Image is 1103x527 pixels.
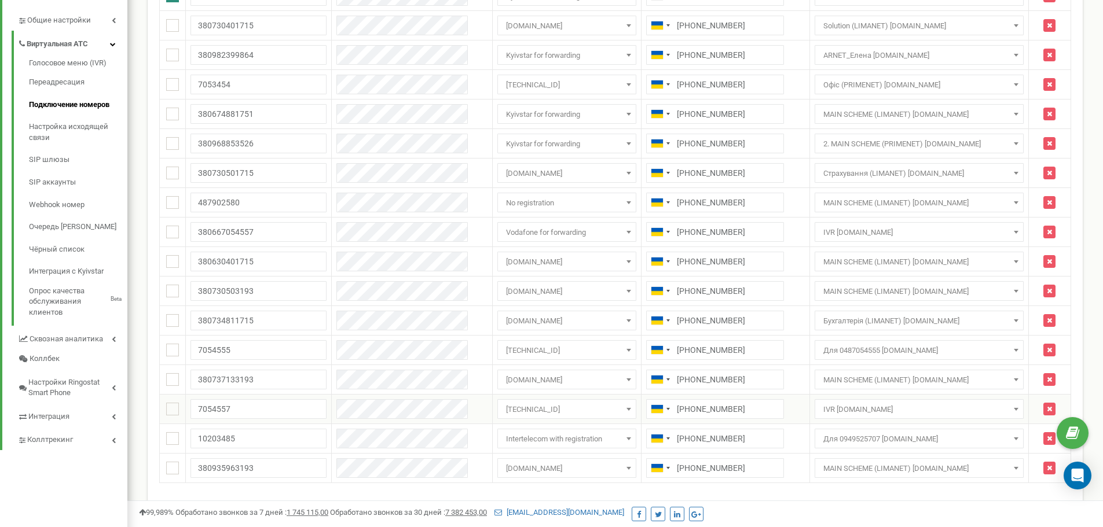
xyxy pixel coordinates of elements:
div: Telephone country code [647,16,673,35]
u: 7 382 453,00 [445,508,487,517]
span: Виртуальная АТС [27,39,88,50]
div: Telephone country code [647,223,673,241]
input: 050 123 4567 [646,370,784,389]
span: ARNET_Елена bel.net [815,45,1024,65]
span: No registration [501,195,632,211]
div: Telephone country code [647,429,673,448]
span: Настройки Ringostat Smart Phone [28,377,112,399]
span: Kyivstar for forwarding [501,47,632,64]
span: csbc.lifecell.ua [501,18,632,34]
div: Telephone country code [647,400,673,418]
span: Общие настройки [27,15,91,26]
input: 050 123 4567 [646,252,784,271]
span: Для 0949525707 bel.net [815,429,1024,448]
a: Чёрный список [29,238,127,261]
span: MAIN SCHEME (LIMANET) lima.net [815,193,1024,212]
span: Бухгалтерія (LIMANET) lima.net [815,311,1024,330]
input: 050 123 4567 [646,193,784,212]
input: 050 123 4567 [646,75,784,94]
span: csbc.lifecell.ua [497,16,636,35]
span: MAIN SCHEME (LIMANET) lima.net [815,281,1024,301]
span: IVR bel.net [819,401,1020,418]
span: Для 0487054555 bel.net [815,340,1024,360]
a: Настройки Ringostat Smart Phone [17,369,127,403]
span: Solution (LIMANET) lima.net [815,16,1024,35]
div: Telephone country code [647,193,673,212]
a: Виртуальная АТС [17,31,127,54]
span: Офіс (PRIMENET) lima.net [815,75,1024,94]
span: csbc.lifecell.ua [501,372,632,388]
input: 050 123 4567 [646,399,784,419]
span: No registration [497,193,636,212]
input: 050 123 4567 [646,340,784,360]
input: 050 123 4567 [646,104,784,124]
div: Telephone country code [647,252,673,271]
span: Kyivstar for forwarding [497,134,636,153]
span: MAIN SCHEME (LIMANET) lima.net [815,370,1024,389]
input: 050 123 4567 [646,429,784,448]
span: Vodafone for forwarding [501,224,632,241]
span: MAIN SCHEME (LIMANET) lima.net [815,252,1024,271]
a: Настройка исходящей связи [29,116,127,149]
input: 050 123 4567 [646,458,784,478]
span: Solution (LIMANET) lima.net [819,18,1020,34]
a: Подключение номеров [29,94,127,116]
span: MAIN SCHEME (LIMANET) lima.net [819,372,1020,388]
div: Telephone country code [647,311,673,330]
input: 050 123 4567 [646,281,784,301]
span: Intertelecom with registration [497,429,636,448]
span: 2. MAIN SCHEME (PRIMENET) lima.net [819,136,1020,152]
span: Коллбек [30,353,60,364]
span: IVR bel.net [819,224,1020,241]
span: Страхування (LIMANET) lima.net [819,165,1020,182]
div: Telephone country code [647,164,673,182]
span: csbc.lifecell.ua [497,370,636,389]
span: MAIN SCHEME (LIMANET) lima.net [819,283,1020,300]
div: Telephone country code [647,282,673,300]
span: Интеграция [28,411,69,422]
input: 050 123 4567 [646,16,784,35]
a: Сквозная аналитика [17,326,127,349]
span: 2. MAIN SCHEME (PRIMENET) lima.net [815,134,1024,153]
a: Очередь [PERSON_NAME] [29,216,127,238]
div: Telephone country code [647,75,673,94]
span: csbc.lifecell.ua [497,281,636,301]
span: Сквозная аналитика [30,334,103,345]
span: MAIN SCHEME (LIMANET) lima.net [819,460,1020,477]
span: Kyivstar for forwarding [501,106,632,123]
div: Open Intercom Messenger [1064,462,1091,489]
a: Голосовое меню (IVR) [29,58,127,72]
div: Telephone country code [647,341,673,359]
a: Webhook номер [29,194,127,216]
span: Kyivstar for forwarding [501,136,632,152]
a: [EMAIL_ADDRESS][DOMAIN_NAME] [494,508,624,517]
span: csbc.lifecell.ua [497,311,636,330]
span: Intertelecom with registration [501,431,632,447]
input: 050 123 4567 [646,311,784,330]
span: Vodafone for forwarding [497,222,636,242]
span: Для 0949525707 bel.net [819,431,1020,447]
a: Общие настройки [17,7,127,31]
div: Telephone country code [647,105,673,123]
span: Обработано звонков за 30 дней : [330,508,487,517]
a: Коллтрекинг [17,426,127,450]
span: IVR bel.net [815,399,1024,419]
input: 050 123 4567 [646,163,784,183]
span: Kyivstar for forwarding [497,104,636,124]
span: csbc.lifecell.ua [501,254,632,270]
a: Интеграция с Kyivstar [29,260,127,283]
a: SIP шлюзы [29,149,127,171]
span: MAIN SCHEME (LIMANET) lima.net [819,106,1020,123]
span: csbc.lifecell.ua [501,283,632,300]
span: csbc.lifecell.ua [501,165,632,182]
span: csbc.lifecell.ua [497,163,636,183]
span: csbc.lifecell.ua [501,460,632,477]
div: Telephone country code [647,459,673,477]
span: 91.210.116.35 [497,399,636,419]
span: 91.210.116.35 [501,401,632,418]
span: 91.210.116.35 [497,340,636,360]
span: MAIN SCHEME (LIMANET) lima.net [815,104,1024,124]
div: Telephone country code [647,134,673,153]
span: csbc.lifecell.ua [497,252,636,271]
span: Обработано звонков за 7 дней : [175,508,328,517]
